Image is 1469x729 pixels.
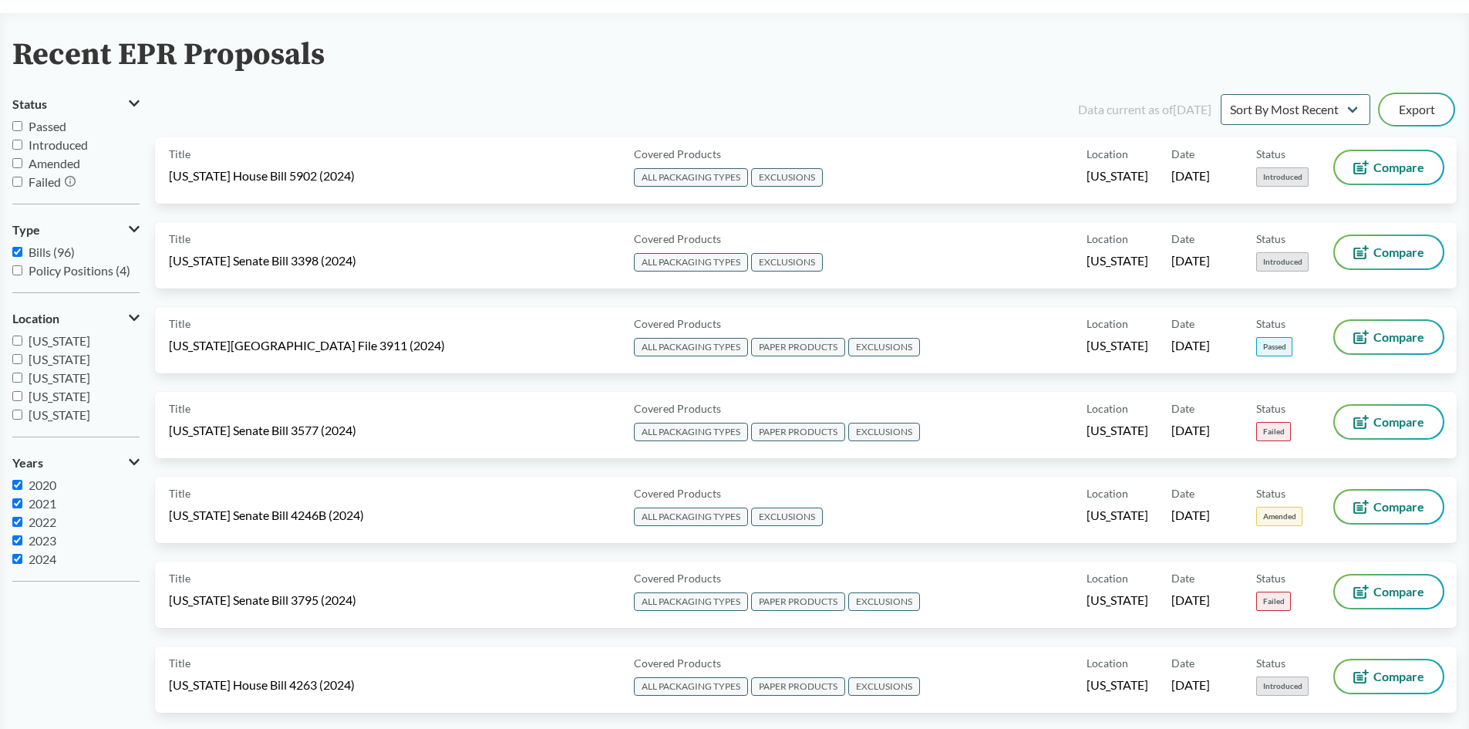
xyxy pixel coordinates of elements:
[169,507,364,524] span: [US_STATE] Senate Bill 4246B (2024)
[29,478,56,492] span: 2020
[1171,231,1194,247] span: Date
[1373,586,1424,598] span: Compare
[29,174,61,189] span: Failed
[1171,485,1194,501] span: Date
[1087,677,1148,694] span: [US_STATE]
[169,231,190,247] span: Title
[169,677,355,694] span: [US_STATE] House Bill 4263 (2024)
[12,480,22,490] input: 2020
[848,338,920,356] span: EXCLUSIONS
[29,496,56,511] span: 2021
[1087,507,1148,524] span: [US_STATE]
[12,247,22,257] input: Bills (96)
[12,305,140,332] button: Location
[12,121,22,131] input: Passed
[169,485,190,501] span: Title
[751,592,845,611] span: PAPER PRODUCTS
[12,158,22,168] input: Amended
[29,407,90,422] span: [US_STATE]
[1171,337,1210,354] span: [DATE]
[12,410,22,420] input: [US_STATE]
[1078,100,1211,119] div: Data current as of [DATE]
[634,655,721,671] span: Covered Products
[848,423,920,441] span: EXCLUSIONS
[29,156,80,170] span: Amended
[1335,575,1443,608] button: Compare
[634,677,748,696] span: ALL PACKAGING TYPES
[29,515,56,529] span: 2022
[1087,252,1148,269] span: [US_STATE]
[29,263,130,278] span: Policy Positions (4)
[29,533,56,548] span: 2023
[634,423,748,441] span: ALL PACKAGING TYPES
[1256,400,1285,417] span: Status
[12,498,22,508] input: 2021
[12,336,22,346] input: [US_STATE]
[12,97,47,111] span: Status
[634,570,721,586] span: Covered Products
[1335,406,1443,438] button: Compare
[12,391,22,401] input: [US_STATE]
[634,231,721,247] span: Covered Products
[169,337,445,354] span: [US_STATE][GEOGRAPHIC_DATA] File 3911 (2024)
[29,552,56,566] span: 2024
[12,517,22,527] input: 2022
[1256,167,1309,187] span: Introduced
[634,168,748,187] span: ALL PACKAGING TYPES
[1087,422,1148,439] span: [US_STATE]
[1373,161,1424,174] span: Compare
[29,333,90,348] span: [US_STATE]
[12,38,325,73] h2: Recent EPR Proposals
[1256,485,1285,501] span: Status
[1373,246,1424,258] span: Compare
[1335,236,1443,268] button: Compare
[12,373,22,383] input: [US_STATE]
[1087,400,1128,417] span: Location
[634,508,748,526] span: ALL PACKAGING TYPES
[12,91,140,117] button: Status
[1171,252,1210,269] span: [DATE]
[12,312,59,326] span: Location
[1171,167,1210,184] span: [DATE]
[169,400,190,417] span: Title
[1256,592,1291,611] span: Failed
[751,338,845,356] span: PAPER PRODUCTS
[1087,316,1128,332] span: Location
[634,253,748,272] span: ALL PACKAGING TYPES
[169,655,190,671] span: Title
[169,146,190,162] span: Title
[1256,570,1285,586] span: Status
[169,422,356,439] span: [US_STATE] Senate Bill 3577 (2024)
[29,137,88,152] span: Introduced
[1171,570,1194,586] span: Date
[1256,422,1291,441] span: Failed
[1087,167,1148,184] span: [US_STATE]
[751,253,823,272] span: EXCLUSIONS
[1256,507,1302,526] span: Amended
[1256,252,1309,272] span: Introduced
[1335,660,1443,693] button: Compare
[169,252,356,269] span: [US_STATE] Senate Bill 3398 (2024)
[848,677,920,696] span: EXCLUSIONS
[1373,331,1424,343] span: Compare
[169,570,190,586] span: Title
[1171,146,1194,162] span: Date
[169,592,356,609] span: [US_STATE] Senate Bill 3795 (2024)
[12,554,22,564] input: 2024
[848,592,920,611] span: EXCLUSIONS
[1256,677,1309,696] span: Introduced
[1373,670,1424,683] span: Compare
[1171,677,1210,694] span: [DATE]
[12,265,22,275] input: Policy Positions (4)
[634,338,748,356] span: ALL PACKAGING TYPES
[1087,146,1128,162] span: Location
[12,140,22,150] input: Introduced
[1373,416,1424,428] span: Compare
[634,592,748,611] span: ALL PACKAGING TYPES
[12,450,140,476] button: Years
[1171,400,1194,417] span: Date
[1256,231,1285,247] span: Status
[634,400,721,417] span: Covered Products
[169,167,355,184] span: [US_STATE] House Bill 5902 (2024)
[1087,655,1128,671] span: Location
